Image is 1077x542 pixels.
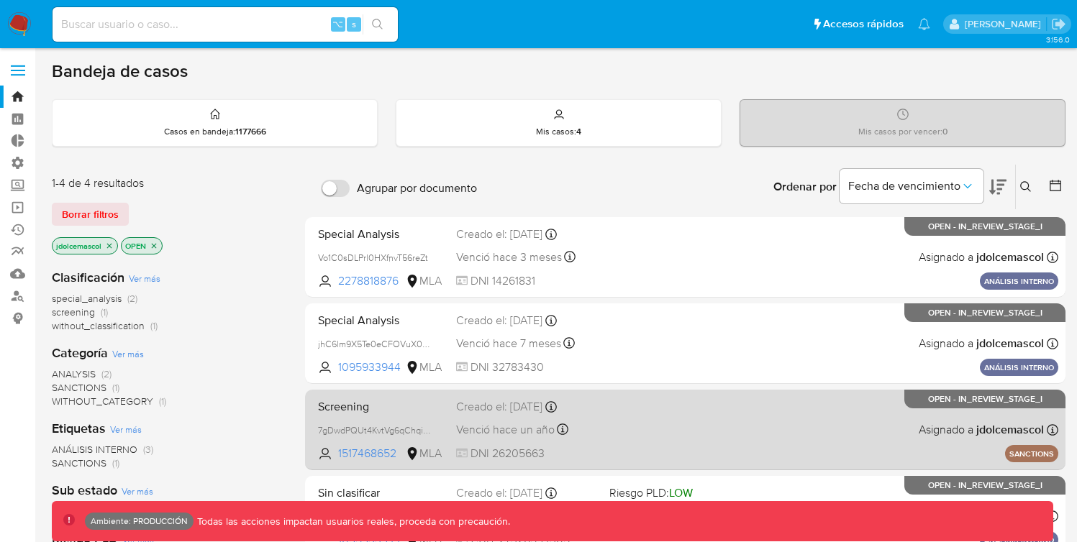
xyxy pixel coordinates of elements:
[53,15,398,34] input: Buscar usuario o caso...
[918,18,930,30] a: Notificaciones
[965,17,1046,31] p: joaquin.dolcemascolo@mercadolibre.com
[1051,17,1066,32] a: Salir
[352,17,356,31] span: s
[823,17,904,32] span: Accesos rápidos
[332,17,343,31] span: ⌥
[363,14,392,35] button: search-icon
[91,518,188,524] p: Ambiente: PRODUCCIÓN
[194,515,510,528] p: Todas las acciones impactan usuarios reales, proceda con precaución.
